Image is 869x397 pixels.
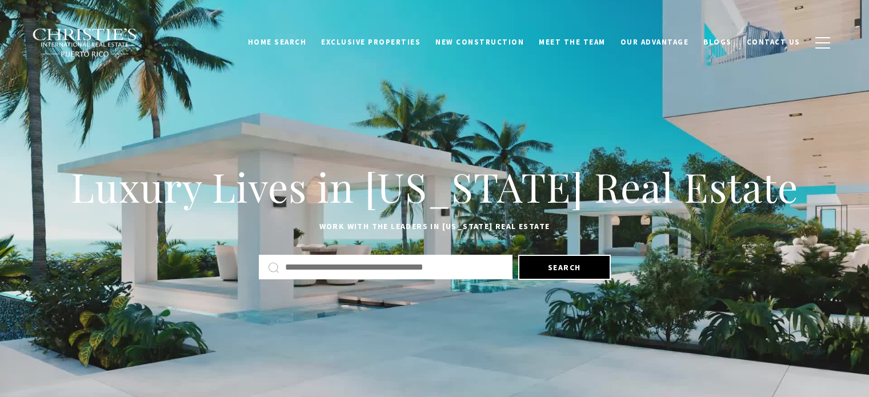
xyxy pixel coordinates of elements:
[63,220,806,234] p: Work with the leaders in [US_STATE] Real Estate
[531,31,613,53] a: Meet the Team
[428,31,531,53] a: New Construction
[703,37,732,47] span: Blogs
[63,162,806,212] h1: Luxury Lives in [US_STATE] Real Estate
[32,28,138,58] img: Christie's International Real Estate black text logo
[518,255,611,280] button: Search
[696,31,739,53] a: Blogs
[435,37,524,47] span: New Construction
[241,31,314,53] a: Home Search
[747,37,800,47] span: Contact Us
[321,37,421,47] span: Exclusive Properties
[620,37,689,47] span: Our Advantage
[314,31,428,53] a: Exclusive Properties
[613,31,696,53] a: Our Advantage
